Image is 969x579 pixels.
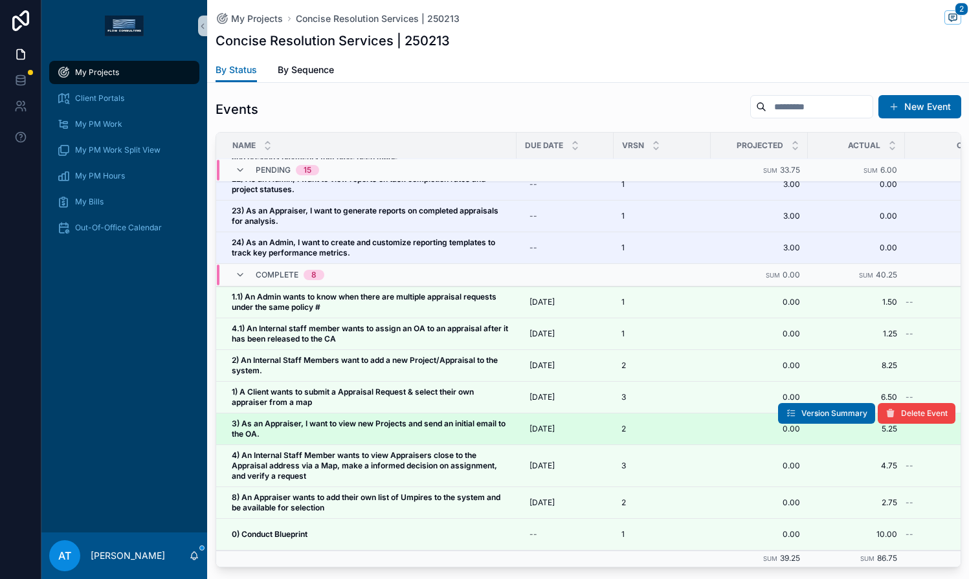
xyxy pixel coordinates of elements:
[621,497,703,508] a: 2
[816,179,897,190] span: 0.00
[901,408,948,419] span: Delete Event
[718,329,800,339] a: 0.00
[232,529,509,540] a: 0) Conduct Blueprint
[75,223,162,233] span: Out-Of-Office Calendar
[816,392,897,402] span: 6.50
[49,87,199,110] a: Client Portals
[232,492,509,513] a: 8) An Appraiser wants to add their own list of Umpires to the system and be available for selection
[232,206,500,226] strong: 23) As an Appraiser, I want to generate reports on completed appraisals for analysis.
[718,297,800,307] a: 0.00
[216,32,450,50] h1: Concise Resolution Services | 250213
[621,529,703,540] a: 1
[622,140,644,151] span: VRSN
[718,461,800,471] a: 0.00
[621,497,626,508] span: 2
[816,211,897,221] a: 0.00
[529,461,555,471] span: [DATE]
[524,237,606,258] a: --
[816,424,897,434] span: 5.25
[737,140,783,151] span: Projected
[232,529,307,539] strong: 0) Conduct Blueprint
[524,174,606,195] a: --
[816,461,897,471] a: 4.75
[232,206,509,226] a: 23) As an Appraiser, I want to generate reports on completed appraisals for analysis.
[49,190,199,213] a: My Bills
[816,243,897,253] span: 0.00
[816,297,897,307] a: 1.50
[816,360,897,371] a: 8.25
[766,272,780,279] small: Sum
[75,145,161,155] span: My PM Work Split View
[816,329,897,339] a: 1.25
[75,171,125,181] span: My PM Hours
[49,216,199,239] a: Out-Of-Office Calendar
[75,119,122,129] span: My PM Work
[232,174,487,194] strong: 22) As an Admin, I want to view reports on task completion rates and project statuses.
[49,113,199,136] a: My PM Work
[529,424,555,434] span: [DATE]
[75,197,104,207] span: My Bills
[718,497,800,508] a: 0.00
[877,553,897,563] span: 86.75
[75,93,124,104] span: Client Portals
[524,492,606,513] a: [DATE]
[621,461,703,471] a: 3
[232,419,507,439] strong: 3) As an Appraiser, I want to view new Projects and send an initial email to the OA.
[529,529,537,540] div: --
[311,270,317,280] div: 8
[621,461,626,471] span: 3
[863,166,878,173] small: Sum
[621,297,703,307] a: 1
[718,360,800,371] a: 0.00
[524,419,606,439] a: [DATE]
[231,12,283,25] span: My Projects
[718,392,800,402] a: 0.00
[232,292,509,312] a: 1.1) An Admin wants to know when there are multiple appraisal requests under the same policy #
[816,529,897,540] span: 10.00
[232,237,509,258] a: 24) As an Admin, I want to create and customize reporting templates to track key performance metr...
[529,243,537,253] div: --
[848,140,880,151] span: Actual
[906,529,913,540] span: --
[232,292,498,312] strong: 1.1) An Admin wants to know when there are multiple appraisal requests under the same policy #
[778,403,875,424] button: Version Summary
[621,424,703,434] a: 2
[878,95,961,118] button: New Event
[529,211,537,221] div: --
[860,555,874,562] small: Sum
[718,243,800,253] span: 3.00
[621,392,626,402] span: 3
[621,211,703,221] a: 1
[524,455,606,476] a: [DATE]
[232,174,509,195] a: 22) As an Admin, I want to view reports on task completion rates and project statuses.
[816,497,897,508] span: 2.75
[944,10,961,27] button: 2
[524,206,606,226] a: --
[49,164,199,188] a: My PM Hours
[232,387,509,408] a: 1) A Client wants to submit a Appraisal Request & select their own appraiser from a map
[232,355,500,375] strong: 2) An Internal Staff Members want to add a new Project/Appraisal to the system.
[621,424,626,434] span: 2
[859,272,873,279] small: Sum
[232,323,509,344] a: 4.1) An Internal staff member wants to assign an OA to an appraisal after it has been released to...
[621,211,625,221] span: 1
[621,243,625,253] span: 1
[232,140,256,151] span: Name
[296,12,460,25] span: Concise Resolution Services | 250213
[621,360,703,371] a: 2
[216,100,258,118] h1: Events
[718,179,800,190] span: 3.00
[232,419,509,439] a: 3) As an Appraiser, I want to view new Projects and send an initial email to the OA.
[876,270,897,279] span: 40.25
[718,424,800,434] a: 0.00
